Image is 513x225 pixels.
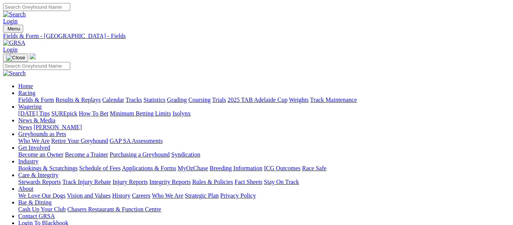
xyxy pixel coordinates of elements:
[171,151,200,158] a: Syndication
[3,40,25,46] img: GRSA
[18,179,61,185] a: Stewards Reports
[264,179,299,185] a: Stay On Track
[67,206,161,212] a: Chasers Restaurant & Function Centre
[18,110,510,117] div: Wagering
[18,179,510,185] div: Care & Integrity
[18,158,38,165] a: Industry
[172,110,191,117] a: Isolynx
[122,165,176,171] a: Applications & Forms
[18,151,63,158] a: Become an Owner
[33,124,82,130] a: [PERSON_NAME]
[185,192,219,199] a: Strategic Plan
[112,179,148,185] a: Injury Reports
[67,192,110,199] a: Vision and Values
[62,179,111,185] a: Track Injury Rebate
[18,165,510,172] div: Industry
[112,192,130,199] a: History
[212,97,226,103] a: Trials
[79,165,120,171] a: Schedule of Fees
[210,165,262,171] a: Breeding Information
[188,97,211,103] a: Coursing
[18,192,65,199] a: We Love Our Dogs
[227,97,287,103] a: 2025 TAB Adelaide Cup
[3,54,28,62] button: Toggle navigation
[18,138,510,144] div: Greyhounds as Pets
[79,110,109,117] a: How To Bet
[51,110,77,117] a: SUREpick
[149,179,191,185] a: Integrity Reports
[18,199,52,206] a: Bar & Dining
[144,97,166,103] a: Statistics
[3,33,510,40] a: Fields & Form - [GEOGRAPHIC_DATA] - Fields
[18,206,510,213] div: Bar & Dining
[264,165,300,171] a: ICG Outcomes
[310,97,357,103] a: Track Maintenance
[51,138,108,144] a: Retire Your Greyhound
[18,90,35,96] a: Racing
[178,165,208,171] a: MyOzChase
[235,179,262,185] a: Fact Sheets
[18,117,55,124] a: News & Media
[18,131,66,137] a: Greyhounds as Pets
[18,103,42,110] a: Wagering
[18,165,77,171] a: Bookings & Scratchings
[3,46,17,53] a: Login
[30,53,36,59] img: logo-grsa-white.png
[110,138,163,144] a: GAP SA Assessments
[18,138,50,144] a: Who We Are
[3,25,23,33] button: Toggle navigation
[152,192,183,199] a: Who We Are
[18,124,510,131] div: News & Media
[102,97,124,103] a: Calendar
[18,213,55,219] a: Contact GRSA
[65,151,108,158] a: Become a Trainer
[55,97,101,103] a: Results & Replays
[3,11,26,18] img: Search
[220,192,256,199] a: Privacy Policy
[192,179,233,185] a: Rules & Policies
[18,83,33,89] a: Home
[18,185,33,192] a: About
[18,172,58,178] a: Care & Integrity
[18,124,32,130] a: News
[110,110,171,117] a: Minimum Betting Limits
[18,192,510,199] div: About
[18,110,50,117] a: [DATE] Tips
[3,18,17,24] a: Login
[8,26,20,32] span: Menu
[289,97,309,103] a: Weights
[18,206,66,212] a: Cash Up Your Club
[3,70,26,77] img: Search
[110,151,170,158] a: Purchasing a Greyhound
[167,97,187,103] a: Grading
[3,3,70,11] input: Search
[18,97,510,103] div: Racing
[302,165,326,171] a: Race Safe
[18,151,510,158] div: Get Involved
[18,97,54,103] a: Fields & Form
[132,192,150,199] a: Careers
[3,62,70,70] input: Search
[18,144,50,151] a: Get Involved
[126,97,142,103] a: Tracks
[6,55,25,61] img: Close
